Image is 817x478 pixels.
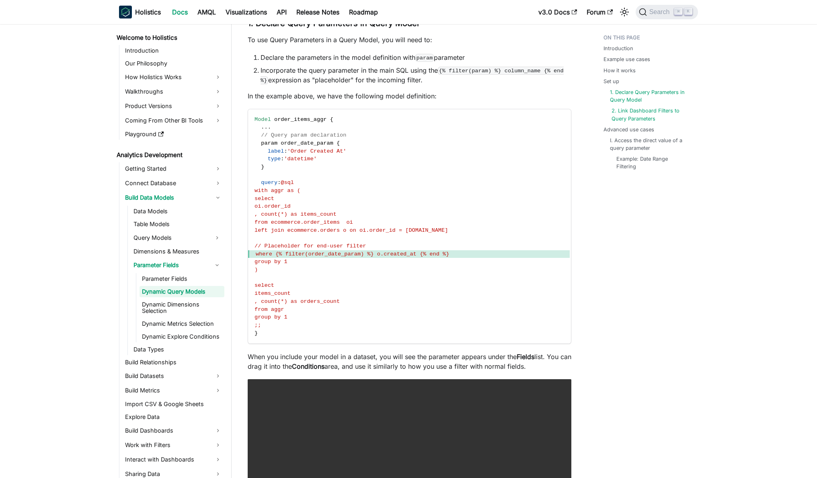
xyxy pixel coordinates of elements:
[284,148,287,154] span: :
[255,116,271,123] span: Model
[255,314,287,320] span: group by 1
[123,439,224,451] a: Work with Filters
[256,251,449,257] span: where {% filter(order_date_param) %} o.created_at {% end %}
[604,126,654,133] a: Advanced use cases
[123,162,224,175] a: Getting Started
[131,259,210,272] a: Parameter Fields
[281,180,294,186] span: @sql
[255,259,287,265] span: group by 1
[210,259,224,272] button: Collapse sidebar category 'Parameter Fields'
[255,322,261,328] span: ;;
[123,411,224,423] a: Explore Data
[610,137,690,152] a: I. Access the direct value of a query parameter
[255,290,291,296] span: items_count
[119,6,132,18] img: Holistics
[674,8,682,15] kbd: ⌘
[140,286,224,297] a: Dynamic Query Models
[268,148,284,154] span: label
[255,282,274,288] span: select
[684,8,692,15] kbd: K
[265,124,268,130] span: .
[255,298,340,304] span: , count(*) as orders_count
[261,124,264,130] span: .
[123,58,224,69] a: Our Philosophy
[255,243,366,249] span: // Placeholder for end-user filter
[261,67,564,84] code: {% filter(param) %} column_name {% end %}
[647,8,675,16] span: Search
[123,177,224,190] a: Connect Database
[140,273,224,284] a: Parameter Fields
[123,129,224,140] a: Playground
[255,219,353,225] span: from ecommerce.order_items oi
[287,148,347,154] span: 'Order Created At'
[616,155,687,170] a: Example: Date Range Filtering
[255,306,284,313] span: from aggr
[415,54,434,62] code: param
[123,384,224,397] a: Build Metrics
[140,331,224,342] a: Dynamic Explore Conditions
[255,196,274,202] span: select
[255,211,337,217] span: , count(*) as items_count
[281,140,333,146] span: order_date_param
[261,65,571,85] li: Incorporate the query parameter in the main SQL using the expression as "placeholder" for the inc...
[123,453,224,466] a: Interact with Dashboards
[612,107,692,122] a: 2. Link Dashboard Filters to Query Parameters
[337,140,340,146] span: {
[268,156,281,162] span: type
[636,5,698,19] button: Search (Command+K)
[604,67,636,74] a: How it works
[277,180,281,186] span: :
[119,6,161,18] a: HolisticsHolistics
[123,357,224,368] a: Build Relationships
[210,231,224,244] button: Expand sidebar category 'Query Models'
[123,71,224,84] a: How Holistics Works
[261,180,277,186] span: query
[140,299,224,317] a: Dynamic Dimensions Selection
[255,188,300,194] span: with aggr as (
[582,6,618,18] a: Forum
[255,227,448,233] span: left join ecommerce.orders o on oi.order_id = [DOMAIN_NAME]
[274,116,327,123] span: order_items_aggr
[140,318,224,329] a: Dynamic Metrics Selection
[114,32,224,43] a: Welcome to Holistics
[123,114,224,127] a: Coming From Other BI Tools
[131,206,224,217] a: Data Models
[261,140,277,146] span: param
[114,149,224,161] a: Analytics Development
[281,156,284,162] span: :
[123,370,224,382] a: Build Datasets
[123,85,224,98] a: Walkthroughs
[131,246,224,257] a: Dimensions & Measures
[123,100,224,112] a: Product Versions
[248,35,571,45] p: To use Query Parameters in a Query Model, you will need to:
[604,55,650,63] a: Example use cases
[123,45,224,56] a: Introduction
[604,45,633,52] a: Introduction
[610,88,690,104] a: 1. Declare Query Parameters in Query Model
[261,164,264,170] span: }
[135,7,161,17] b: Holistics
[284,156,317,162] span: 'datetime'
[167,6,193,18] a: Docs
[272,6,291,18] a: API
[604,78,619,85] a: Set up
[330,116,333,123] span: {
[261,53,571,62] li: Declare the parameters in the model definition with parameter
[131,231,210,244] a: Query Models
[261,132,346,138] span: // Query param declaration
[517,353,534,361] strong: Fields
[123,191,224,204] a: Build Data Models
[292,362,324,370] strong: Conditions
[344,6,383,18] a: Roadmap
[291,6,344,18] a: Release Notes
[111,24,232,478] nav: Docs sidebar
[131,219,224,230] a: Table Models
[255,267,258,273] span: )
[534,6,582,18] a: v3.0 Docs
[618,6,631,18] button: Switch between dark and light mode (currently light mode)
[255,203,291,209] span: oi.order_id
[193,6,221,18] a: AMQL
[248,352,571,371] p: When you include your model in a dataset, you will see the parameter appears under the list. You ...
[268,124,271,130] span: .
[255,330,258,336] span: }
